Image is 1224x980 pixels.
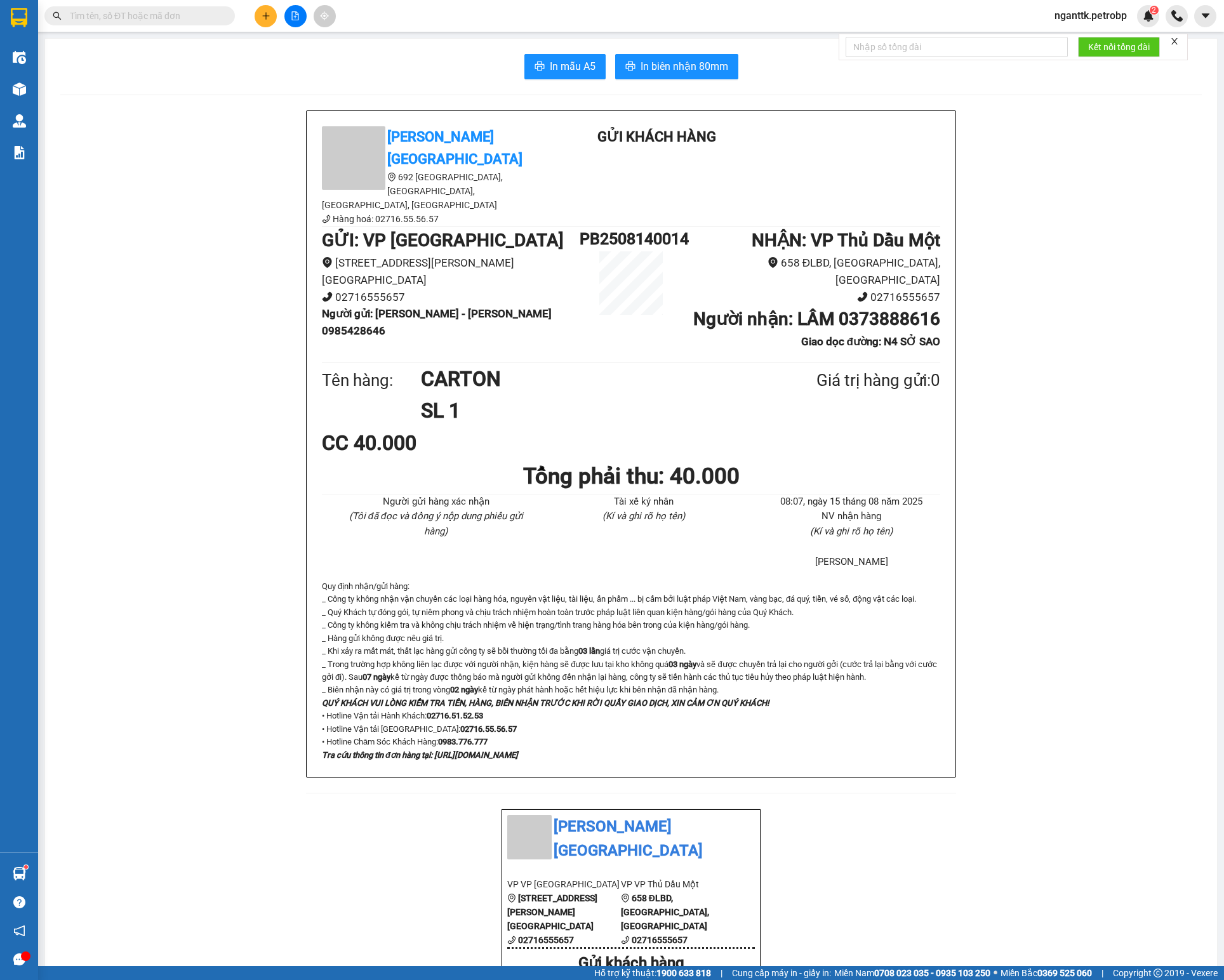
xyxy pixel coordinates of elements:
span: ⚪️ [994,970,997,976]
span: Cung cấp máy in - giấy in: [732,966,831,980]
span: 2 [1152,6,1156,15]
img: warehouse-icon [13,51,26,64]
span: phone [621,936,630,944]
strong: 1900 633 818 [656,968,711,978]
p: • Hotline Vận tải [GEOGRAPHIC_DATA]: [322,723,940,736]
span: | [1101,966,1103,980]
b: [STREET_ADDRESS][PERSON_NAME] [GEOGRAPHIC_DATA] [507,893,597,931]
p: _ Công ty không nhận vận chuyển các loại hàng hóa, nguyên vật liệu, tài liệu, ấn phẩm ... bị cấm ... [322,593,940,606]
i: (Kí và ghi rõ họ tên) [810,526,893,537]
strong: 07 ngày [363,672,390,682]
strong: 03 ngày [669,659,696,669]
span: phone [322,215,331,223]
strong: 0983.776.777 [438,737,488,746]
button: aim [314,5,336,27]
p: • Hotline Vận tải Hành Khách: [322,710,940,722]
p: _ Công ty không kiểm tra và không chịu trách nhiệm về hiện trạng/tình trang hàng hóa bên trong củ... [322,619,940,632]
li: Hàng hoá: 02716.55.56.57 [322,212,550,226]
button: Kết nối tổng đài [1078,37,1160,57]
span: search [53,11,62,20]
b: 02716555657 [518,935,574,945]
li: VP VP Thủ Dầu Một [6,89,88,103]
span: environment [621,894,630,903]
span: aim [320,11,329,20]
img: solution-icon [13,146,26,159]
li: [PERSON_NAME][GEOGRAPHIC_DATA] [507,815,755,863]
i: (Kí và ghi rõ họ tên) [602,510,685,522]
span: printer [625,61,635,73]
b: 02716555657 [632,935,688,945]
strong: QUÝ KHÁCH VUI LÒNG KIỂM TRA TIỀN, HÀNG, BIÊN NHẬN TRƯỚC KHI RỜI QUẦY GIAO DỊCH, XIN CẢM ƠN QUÝ KH... [322,698,769,708]
p: _ Khi xảy ra mất mát, thất lạc hàng gửi công ty sẽ bồi thường tối đa bằng giá trị cước vận chuyển. [322,645,940,658]
input: Tìm tên, số ĐT hoặc mã đơn [70,9,220,23]
p: • Hotline Chăm Sóc Khách Hàng: [322,736,940,748]
li: 658 ĐLBD, [GEOGRAPHIC_DATA], [GEOGRAPHIC_DATA] [682,255,940,288]
span: phone [857,291,868,302]
span: Hỗ trợ kỹ thuật: [594,966,711,980]
li: 02716555657 [682,289,940,306]
img: warehouse-icon [13,83,26,96]
img: warehouse-icon [13,114,26,128]
div: Giá trị hàng gửi: 0 [755,367,940,394]
span: environment [322,257,333,268]
strong: 0708 023 035 - 0935 103 250 [874,968,990,978]
i: (Tôi đã đọc và đồng ý nộp dung phiếu gửi hàng) [349,510,523,537]
b: Gửi khách hàng [597,129,716,145]
span: environment [387,173,396,182]
span: nganttk.petrobp [1044,8,1137,23]
span: message [13,953,25,965]
li: [PERSON_NAME][GEOGRAPHIC_DATA] [6,6,184,75]
p: _ Quý Khách tự đóng gói, tự niêm phong và chịu trách nhiệm hoàn toàn trước pháp luật liên quan ki... [322,606,940,619]
input: Nhập số tổng đài [846,37,1068,57]
div: CC 40.000 [322,427,526,459]
span: In mẫu A5 [550,58,595,74]
span: Miền Nam [834,966,990,980]
strong: 0369 525 060 [1037,968,1092,978]
span: phone [322,291,333,302]
span: environment [768,257,778,268]
h1: PB2508140014 [580,227,682,251]
li: NV nhận hàng [763,509,940,524]
strong: 03 lần [578,646,600,656]
img: logo-vxr [11,8,27,27]
b: NHẬN : VP Thủ Dầu Một [752,230,940,251]
img: icon-new-feature [1143,10,1154,22]
button: plus [255,5,277,27]
div: Gửi khách hàng [507,951,755,976]
button: printerIn biên nhận 80mm [615,54,738,79]
li: [PERSON_NAME] [763,555,940,570]
span: | [721,966,722,980]
span: caret-down [1200,10,1211,22]
span: phone [507,936,516,944]
span: plus [262,11,270,20]
span: copyright [1154,969,1162,977]
button: file-add [284,5,307,27]
sup: 2 [1150,6,1159,15]
button: caret-down [1194,5,1216,27]
p: _ Biên nhận này có giá trị trong vòng kể từ ngày phát hành hoặc hết hiệu lực khi bên nhận đã nhận... [322,684,940,696]
strong: 02716.51.52.53 [427,711,483,720]
span: notification [13,925,25,937]
span: environment [507,894,516,903]
span: In biên nhận 80mm [641,58,728,74]
strong: Tra cứu thông tin đơn hàng tại: [URL][DOMAIN_NAME] [322,750,518,760]
b: Người gửi : [PERSON_NAME] - [PERSON_NAME] 0985428646 [322,307,552,337]
span: question-circle [13,896,25,908]
li: 08:07, ngày 15 tháng 08 năm 2025 [763,494,940,510]
li: [STREET_ADDRESS][PERSON_NAME] [GEOGRAPHIC_DATA] [322,255,580,288]
li: 02716555657 [322,289,580,306]
span: printer [535,61,545,73]
img: phone-icon [1171,10,1183,22]
span: Kết nối tổng đài [1088,40,1150,54]
img: warehouse-icon [13,867,26,880]
b: GỬI : VP [GEOGRAPHIC_DATA] [322,230,564,251]
div: Quy định nhận/gửi hàng : [322,580,940,762]
h1: SL 1 [421,395,755,427]
b: [PERSON_NAME][GEOGRAPHIC_DATA] [387,129,522,167]
li: 692 [GEOGRAPHIC_DATA], [GEOGRAPHIC_DATA], [GEOGRAPHIC_DATA], [GEOGRAPHIC_DATA] [322,170,550,212]
b: Giao dọc đường: N4 SỞ SAO [801,335,940,348]
span: close [1170,37,1179,46]
p: _ Hàng gửi không được nêu giá trị. [322,632,940,645]
b: 658 ĐLBD, [GEOGRAPHIC_DATA], [GEOGRAPHIC_DATA] [621,893,709,931]
li: Người gửi hàng xác nhận [347,494,524,510]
